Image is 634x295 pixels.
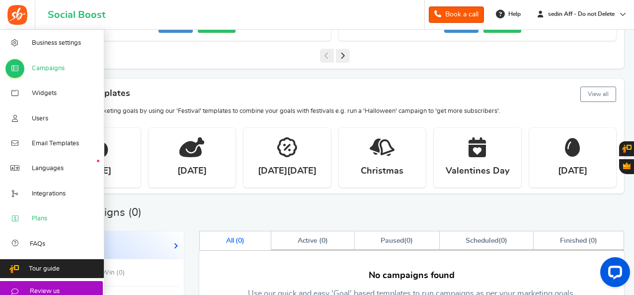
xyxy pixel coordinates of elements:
span: ( ) [381,237,413,244]
span: Widgets [32,89,57,98]
span: 0 [321,237,325,244]
p: Achieve your marketing goals by using our 'Festival' templates to combine your goals with festiva... [53,107,616,116]
span: Gratisfaction [623,162,631,169]
span: 0 [591,237,595,244]
span: 0 [132,207,138,218]
span: 0 [238,237,242,244]
h4: No campaigns found [208,269,616,283]
span: Users [32,114,48,123]
span: Active ( ) [298,237,328,244]
span: Paused [381,237,404,244]
span: 0 [406,237,410,244]
span: Plans [32,214,47,223]
a: Book a call [429,6,484,23]
button: Gratisfaction [619,159,634,174]
button: View all [580,87,616,102]
em: New [97,160,99,162]
strong: [DATE] [177,165,207,178]
h4: Festival templates [53,85,616,104]
strong: [DATE] [558,165,587,178]
span: Scheduled [466,237,498,244]
span: Tour guide [29,265,60,274]
span: sedin Aff - Do not Delete [544,10,619,18]
span: Help [506,10,521,18]
span: Integrations [32,190,66,198]
span: 0 [119,270,123,276]
span: 0 [501,237,505,244]
span: Languages [32,164,64,173]
span: All ( ) [226,237,245,244]
span: ( ) [466,237,507,244]
iframe: LiveChat chat widget [592,253,634,295]
span: Campaigns [32,64,65,73]
a: Help [492,6,526,22]
span: FAQs [30,240,45,249]
span: Finished ( ) [560,237,597,244]
strong: Valentines Day [446,165,509,178]
span: Business settings [32,39,81,48]
img: Social Boost [7,5,27,25]
strong: [DATE][DATE] [258,165,317,178]
h1: Social Boost [48,9,105,20]
span: Email Templates [32,139,79,148]
strong: Christmas [361,165,403,178]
